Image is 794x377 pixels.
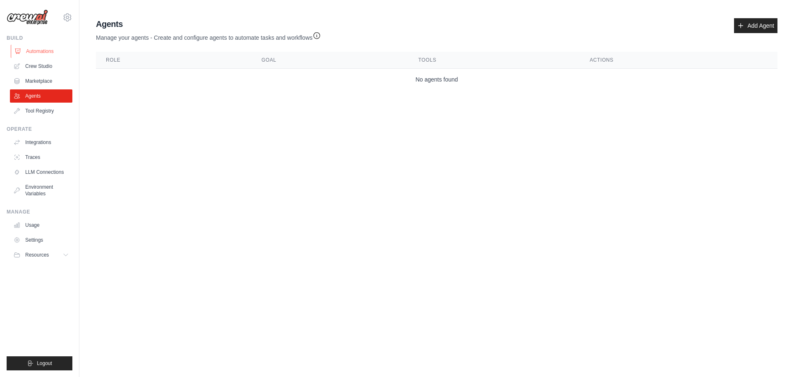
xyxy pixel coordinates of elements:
[7,126,72,132] div: Operate
[7,35,72,41] div: Build
[10,151,72,164] a: Traces
[409,52,580,69] th: Tools
[10,248,72,262] button: Resources
[10,180,72,200] a: Environment Variables
[96,52,251,69] th: Role
[10,104,72,118] a: Tool Registry
[10,89,72,103] a: Agents
[11,45,73,58] a: Automations
[25,252,49,258] span: Resources
[7,10,48,25] img: Logo
[10,60,72,73] a: Crew Studio
[37,360,52,367] span: Logout
[10,74,72,88] a: Marketplace
[251,52,408,69] th: Goal
[7,209,72,215] div: Manage
[10,219,72,232] a: Usage
[7,356,72,370] button: Logout
[96,69,777,91] td: No agents found
[96,18,321,30] h2: Agents
[734,18,777,33] a: Add Agent
[10,136,72,149] a: Integrations
[96,30,321,42] p: Manage your agents - Create and configure agents to automate tasks and workflows
[580,52,777,69] th: Actions
[10,233,72,247] a: Settings
[10,166,72,179] a: LLM Connections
